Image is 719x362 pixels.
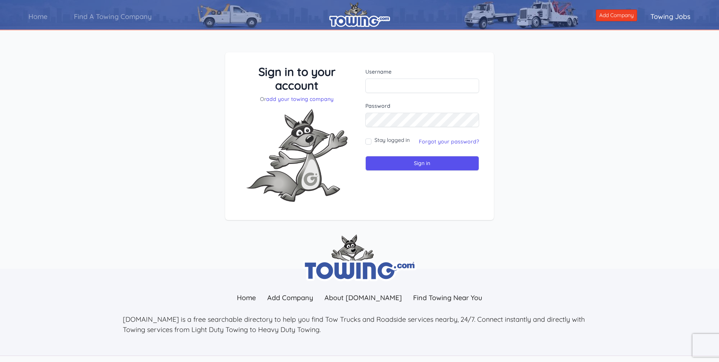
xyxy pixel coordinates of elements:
[365,102,479,110] label: Password
[596,9,637,21] a: Add Company
[240,103,354,208] img: Fox-Excited.png
[365,68,479,76] label: Username
[262,290,319,306] a: Add Company
[319,290,407,306] a: About [DOMAIN_NAME]
[303,235,417,281] img: towing
[365,156,479,171] input: Sign in
[240,95,354,103] p: Or
[329,2,390,27] img: logo.png
[240,65,354,92] h3: Sign in to your account
[266,96,334,102] a: add your towing company
[231,290,262,306] a: Home
[637,6,704,27] a: Towing Jobs
[407,290,488,306] a: Find Towing Near You
[374,136,410,144] label: Stay logged in
[419,138,479,145] a: Forgot your password?
[61,6,165,27] a: Find A Towing Company
[15,6,61,27] a: Home
[123,314,597,335] p: [DOMAIN_NAME] is a free searchable directory to help you find Tow Trucks and Roadside services ne...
